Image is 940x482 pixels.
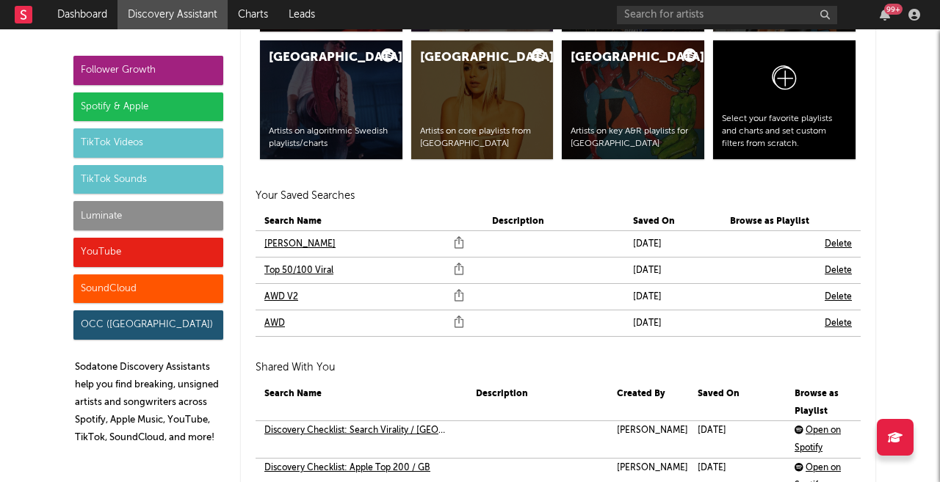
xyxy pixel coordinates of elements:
div: Artists on algorithmic Swedish playlists/charts [269,125,394,150]
a: AWD V2 [264,288,298,306]
th: Created By [608,385,689,421]
th: Search Name [256,385,467,421]
input: Search for artists [617,6,837,24]
a: Discovery Checklist: Search Virality / [GEOGRAPHIC_DATA] [264,422,446,439]
div: OCC ([GEOGRAPHIC_DATA]) [73,310,223,340]
td: Delete [816,310,861,337]
td: [DATE] [624,284,721,310]
span: Open on Spotify [795,426,841,453]
a: Select your favorite playlists and charts and set custom filters from scratch. [713,40,856,159]
td: [DATE] [624,310,721,337]
td: [DATE] [689,421,786,459]
th: Description [467,385,608,421]
p: Sodatone Discovery Assistants help you find breaking, unsigned artists and songwriters across Spo... [75,359,223,447]
div: Artists on core playlists from [GEOGRAPHIC_DATA] [420,125,545,150]
a: AWD [264,315,285,332]
div: Select your favorite playlists and charts and set custom filters from scratch. [722,113,847,150]
a: Top 50/100 Viral [264,262,333,280]
a: [PERSON_NAME] [264,235,336,253]
a: [GEOGRAPHIC_DATA]Artists on algorithmic Swedish playlists/charts [260,40,402,159]
td: [PERSON_NAME] [608,421,689,459]
div: 99 + [884,4,903,15]
th: Saved On [689,385,786,421]
div: TikTok Videos [73,128,223,158]
th: Saved On [624,213,721,231]
a: [GEOGRAPHIC_DATA]Artists on key A&R playlists for [GEOGRAPHIC_DATA] [562,40,704,159]
td: Delete [816,284,861,310]
div: [GEOGRAPHIC_DATA] [269,49,369,67]
div: [GEOGRAPHIC_DATA] [571,49,670,67]
div: [GEOGRAPHIC_DATA] [420,49,520,67]
div: Follower Growth [73,56,223,85]
th: Browse as Playlist [721,213,816,231]
td: [DATE] [624,258,721,284]
div: Open on Spotify [795,422,850,457]
button: 99+ [880,9,890,21]
th: Browse as Playlist [786,385,851,421]
div: YouTube [73,238,223,267]
h2: Shared With You [256,359,861,376]
td: [DATE] [624,231,721,258]
a: [GEOGRAPHIC_DATA]Artists on core playlists from [GEOGRAPHIC_DATA] [411,40,554,159]
th: Description [483,213,624,231]
a: Discovery Checklist: Apple Top 200 / GB [264,459,430,477]
div: Artists on key A&R playlists for [GEOGRAPHIC_DATA] [571,125,695,150]
div: Spotify & Apple [73,92,223,122]
td: Delete [816,231,861,258]
td: Delete [816,258,861,284]
div: SoundCloud [73,274,223,304]
div: Luminate [73,201,223,230]
div: TikTok Sounds [73,165,223,194]
th: Search Name [256,213,483,231]
h2: Your Saved Searches [256,187,861,205]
